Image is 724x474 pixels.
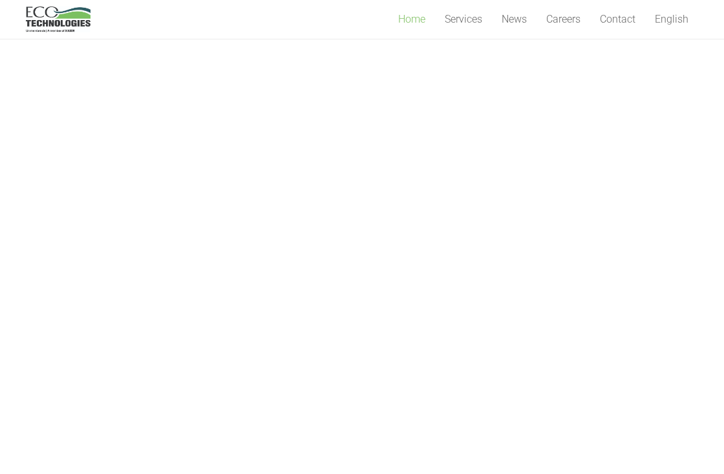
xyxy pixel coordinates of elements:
[502,13,527,25] span: News
[26,6,90,32] a: logo_EcoTech_ASDR_RGB
[546,13,580,25] span: Careers
[445,13,482,25] span: Services
[655,13,688,25] span: English
[600,13,635,25] span: Contact
[398,13,425,25] span: Home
